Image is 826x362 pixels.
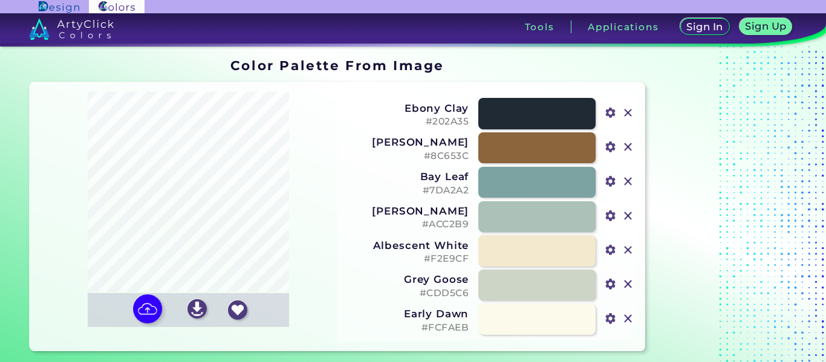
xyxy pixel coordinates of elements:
img: ArtyClick Design logo [39,1,79,13]
a: Sign In [680,18,729,35]
h5: #7DA2A2 [345,185,469,196]
img: icon_close.svg [620,276,636,292]
img: icon_close.svg [620,139,636,155]
h3: Applications [588,22,659,31]
img: logo_artyclick_colors_white.svg [29,18,114,40]
h5: #FCFAEB [345,322,469,334]
h5: #202A35 [345,116,469,128]
h3: [PERSON_NAME] [345,136,469,148]
h5: Sign In [687,22,723,31]
h5: #8C653C [345,150,469,162]
h3: [PERSON_NAME] [345,205,469,217]
img: icon_download_white.svg [187,299,207,318]
h3: Grey Goose [345,273,469,285]
a: Sign Up [740,18,792,35]
h3: Bay Leaf [345,170,469,183]
img: icon_close.svg [620,173,636,189]
h5: #F2E9CF [345,253,469,265]
h3: Early Dawn [345,308,469,320]
h5: #ACC2B9 [345,219,469,230]
h5: #CDD5C6 [345,288,469,299]
img: icon_close.svg [620,105,636,121]
img: icon_close.svg [620,311,636,326]
img: icon_close.svg [620,208,636,224]
h3: Albescent White [345,239,469,251]
img: icon picture [133,294,162,323]
h3: Ebony Clay [345,102,469,114]
img: icon_close.svg [620,242,636,258]
h5: Sign Up [745,21,786,31]
img: icon_favourite_white.svg [228,300,247,320]
iframe: Advertisement [650,54,801,356]
h1: Color Palette From Image [230,56,444,74]
h3: Tools [525,22,554,31]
